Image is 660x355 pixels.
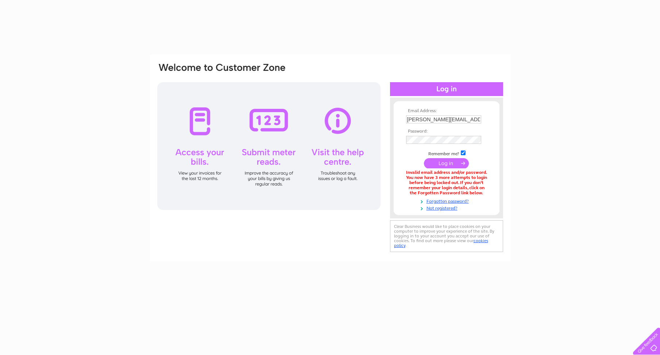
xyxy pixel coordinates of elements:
div: Clear Business would like to place cookies on your computer to improve your experience of the sit... [390,220,503,252]
td: Remember me? [404,149,489,157]
a: Forgotten password? [406,197,489,204]
div: Invalid email address and/or password. You now have 3 more attempts to login before being locked ... [406,170,487,195]
th: Email Address: [404,108,489,114]
input: Submit [424,158,469,168]
th: Password: [404,129,489,134]
a: cookies policy [394,238,488,248]
a: Not registered? [406,204,489,211]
